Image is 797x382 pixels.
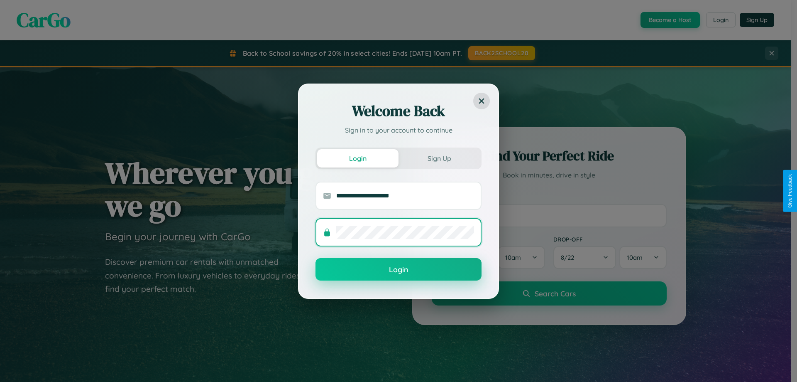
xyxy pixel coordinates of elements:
[315,258,482,281] button: Login
[315,101,482,121] h2: Welcome Back
[315,125,482,135] p: Sign in to your account to continue
[398,149,480,168] button: Sign Up
[787,174,793,208] div: Give Feedback
[317,149,398,168] button: Login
